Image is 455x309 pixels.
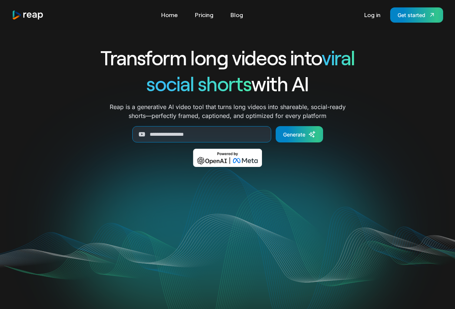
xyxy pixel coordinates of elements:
a: Home [157,9,182,21]
p: Reap is a generative AI video tool that turns long videos into shareable, social-ready shorts—per... [110,102,346,120]
span: social shorts [146,71,251,95]
span: viral [322,45,355,69]
div: Get started [398,11,425,19]
img: Powered by OpenAI & Meta [193,149,262,167]
a: Get started [390,7,443,23]
a: home [12,10,44,20]
a: Blog [227,9,247,21]
div: Generate [283,131,305,138]
a: Generate [276,126,323,142]
h1: Transform long videos into [73,45,382,70]
form: Generate Form [73,126,382,142]
a: Pricing [191,9,217,21]
a: Log in [361,9,384,21]
img: reap logo [12,10,44,20]
h1: with AI [73,70,382,96]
